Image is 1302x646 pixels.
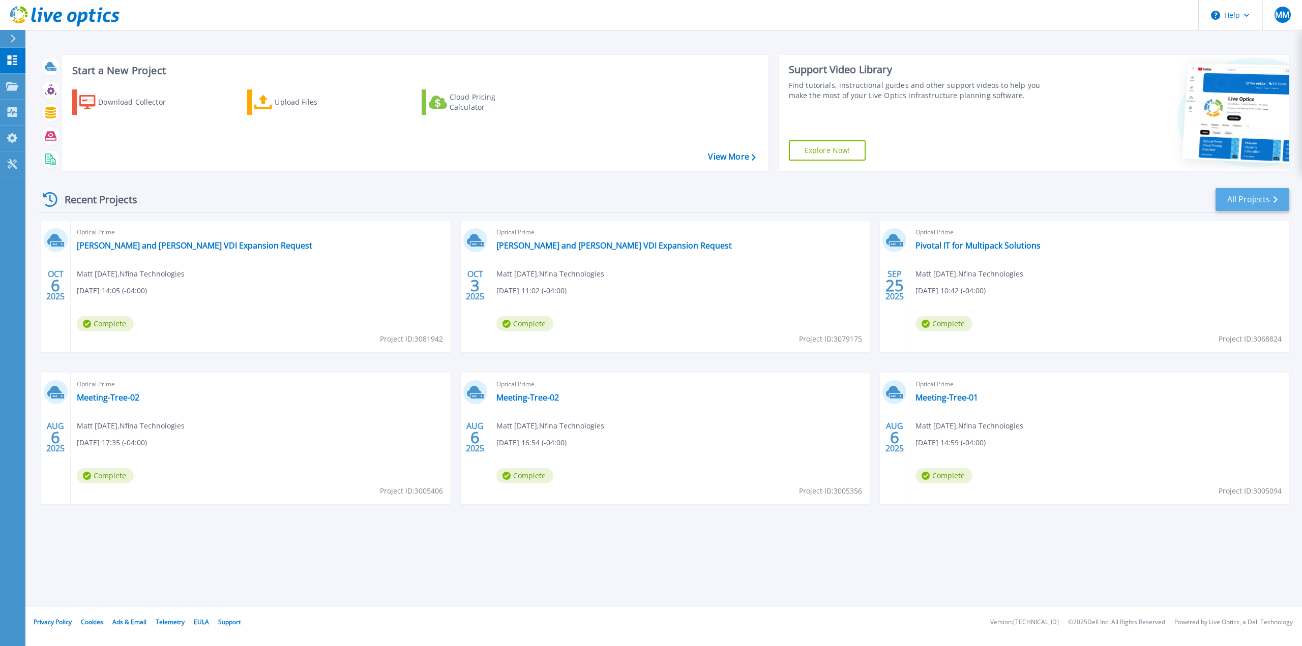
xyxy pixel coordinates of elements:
span: Matt [DATE] , Nfina Technologies [915,268,1023,280]
a: Ads & Email [112,618,146,626]
span: MM [1275,11,1289,19]
a: [PERSON_NAME] and [PERSON_NAME] VDI Expansion Request [496,240,732,251]
span: [DATE] 17:35 (-04:00) [77,437,147,448]
a: Telemetry [156,618,185,626]
li: Powered by Live Optics, a Dell Technology [1174,619,1293,626]
span: [DATE] 16:54 (-04:00) [496,437,567,448]
div: AUG 2025 [46,419,65,456]
span: 6 [470,433,480,442]
a: Cookies [81,618,103,626]
span: 6 [51,433,60,442]
a: Meeting-Tree-02 [496,392,559,403]
span: [DATE] 11:02 (-04:00) [496,285,567,296]
span: Matt [DATE] , Nfina Technologies [496,420,604,432]
span: Complete [915,316,972,331]
span: Project ID: 3081942 [380,333,443,345]
div: AUG 2025 [465,419,485,456]
span: Matt [DATE] , Nfina Technologies [77,268,185,280]
span: Optical Prime [496,227,864,238]
span: Optical Prime [915,227,1283,238]
span: Optical Prime [77,227,445,238]
span: Matt [DATE] , Nfina Technologies [77,420,185,432]
div: Download Collector [98,92,180,112]
div: AUG 2025 [885,419,904,456]
a: Meeting-Tree-02 [77,392,139,403]
a: EULA [194,618,209,626]
a: View More [708,152,755,162]
span: Complete [915,468,972,483]
span: 6 [890,433,899,442]
span: Complete [77,316,134,331]
a: Explore Now! [789,140,866,161]
span: Complete [77,468,134,483]
div: OCT 2025 [46,267,65,304]
span: Optical Prime [915,379,1283,390]
a: Cloud Pricing Calculator [422,89,535,115]
a: Download Collector [72,89,186,115]
div: SEP 2025 [885,267,904,304]
span: [DATE] 10:42 (-04:00) [915,285,986,296]
li: © 2025 Dell Inc. All Rights Reserved [1068,619,1165,626]
a: [PERSON_NAME] and [PERSON_NAME] VDI Expansion Request [77,240,312,251]
span: Project ID: 3068824 [1219,333,1282,345]
span: Matt [DATE] , Nfina Technologies [915,420,1023,432]
div: Support Video Library [789,63,1053,76]
a: Meeting-Tree-01 [915,392,978,403]
div: Recent Projects [39,187,151,212]
span: Complete [496,468,553,483]
span: Optical Prime [496,379,864,390]
a: Upload Files [247,89,361,115]
a: All Projects [1216,188,1289,211]
span: Project ID: 3005406 [380,485,443,497]
li: Version: [TECHNICAL_ID] [990,619,1059,626]
div: Cloud Pricing Calculator [450,92,531,112]
h3: Start a New Project [72,65,755,76]
span: Project ID: 3079175 [799,333,862,345]
span: Matt [DATE] , Nfina Technologies [496,268,604,280]
div: OCT 2025 [465,267,485,304]
span: Project ID: 3005094 [1219,485,1282,497]
div: Find tutorials, instructional guides and other support videos to help you make the most of your L... [789,80,1053,101]
a: Pivotal IT for Multipack Solutions [915,240,1041,251]
span: Project ID: 3005356 [799,485,862,497]
span: 6 [51,281,60,290]
span: [DATE] 14:05 (-04:00) [77,285,147,296]
span: 3 [470,281,480,290]
span: Complete [496,316,553,331]
div: Upload Files [275,92,356,112]
a: Privacy Policy [34,618,72,626]
span: [DATE] 14:59 (-04:00) [915,437,986,448]
span: 25 [885,281,904,290]
a: Support [218,618,241,626]
span: Optical Prime [77,379,445,390]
